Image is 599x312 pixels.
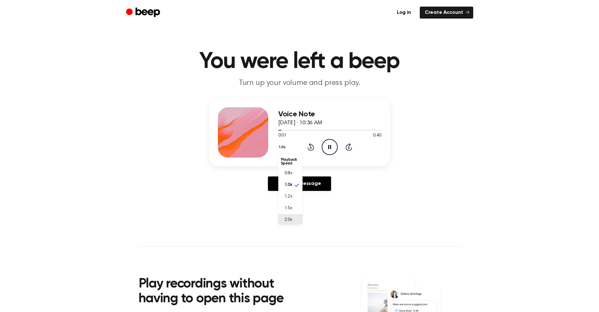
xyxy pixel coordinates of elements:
[278,120,322,126] span: [DATE] · 10:36 AM
[285,193,292,200] span: 1.2x
[268,176,331,191] a: Reply to Message
[373,132,381,139] span: 0:40
[278,110,381,119] h3: Voice Note
[285,205,292,212] span: 1.5x
[179,78,420,88] p: Turn up your volume and press play.
[139,50,461,73] h1: You were left a beep
[278,132,286,139] span: 0:01
[420,7,473,19] a: Create Account
[285,217,292,223] span: 2.0x
[392,7,416,19] a: Log in
[278,154,302,224] ul: 1.0x
[278,142,288,153] button: 1.0x
[126,7,162,19] a: Beep
[285,170,292,177] span: 0.8x
[285,182,292,188] span: 1.0x
[278,155,302,168] li: Playback Speed
[139,277,308,307] h2: Play recordings without having to open this page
